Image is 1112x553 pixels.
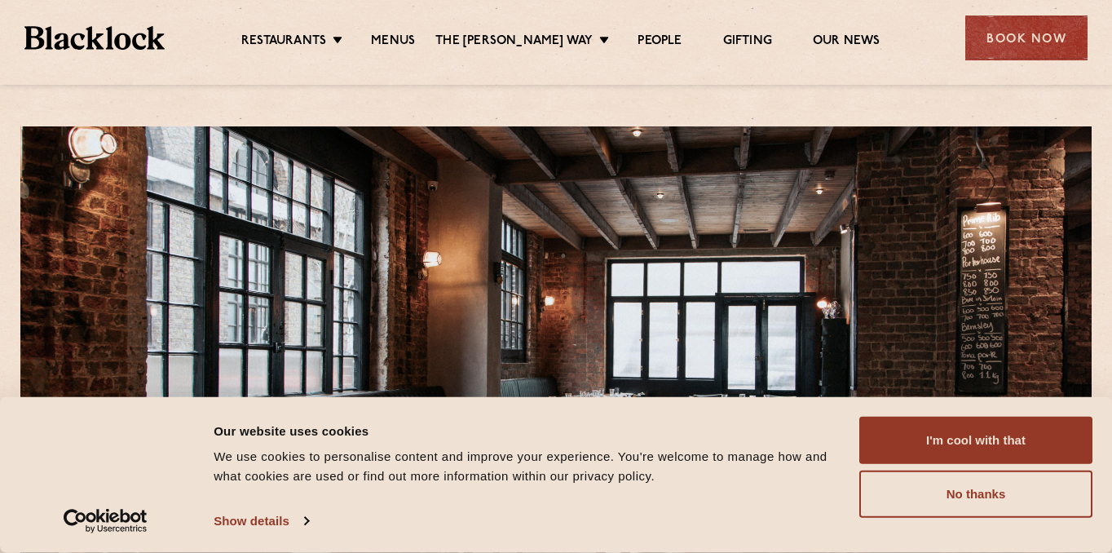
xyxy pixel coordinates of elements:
a: People [638,33,682,51]
a: Show details [214,509,308,533]
a: Gifting [723,33,772,51]
img: BL_Textured_Logo-footer-cropped.svg [24,26,165,50]
a: Restaurants [241,33,326,51]
a: The [PERSON_NAME] Way [435,33,593,51]
div: We use cookies to personalise content and improve your experience. You're welcome to manage how a... [214,447,841,486]
a: Menus [371,33,415,51]
div: Book Now [965,15,1088,60]
div: Our website uses cookies [214,421,841,440]
button: No thanks [859,471,1092,518]
button: I'm cool with that [859,417,1092,464]
a: Usercentrics Cookiebot - opens in a new window [34,509,177,533]
a: Our News [813,33,880,51]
